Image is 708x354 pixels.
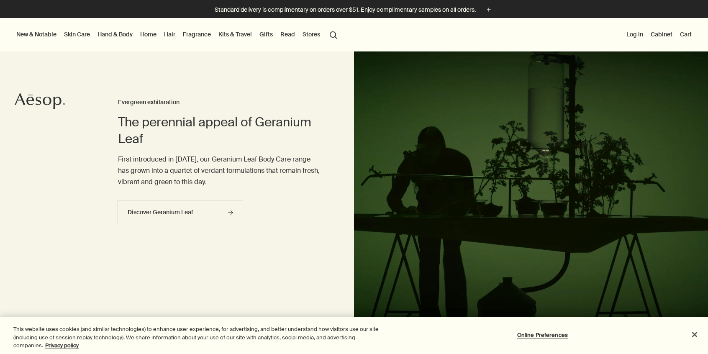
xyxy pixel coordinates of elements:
p: Standard delivery is complimentary on orders over $51. Enjoy complimentary samples on all orders. [215,5,476,14]
nav: primary [15,18,341,51]
a: More information about your privacy, opens in a new tab [45,342,79,349]
a: Aesop [15,93,65,112]
a: Discover Geranium Leaf [118,200,243,225]
nav: supplementary [625,18,693,51]
a: Cabinet [649,29,674,40]
button: Cart [678,29,693,40]
svg: Aesop [15,93,65,110]
button: New & Notable [15,29,58,40]
h3: Evergreen exhilaration [118,97,321,108]
h2: The perennial appeal of Geranium Leaf [118,114,321,147]
a: Kits & Travel [217,29,254,40]
a: Fragrance [181,29,213,40]
button: Close [685,325,704,344]
div: This website uses cookies (and similar technologies) to enhance user experience, for advertising,... [13,325,390,350]
a: Hand & Body [96,29,134,40]
button: Log in [625,29,645,40]
a: Read [279,29,297,40]
button: Online Preferences, Opens the preference center dialog [516,326,569,343]
button: Open search [326,26,341,42]
p: First introduced in [DATE], our Geranium Leaf Body Care range has grown into a quartet of verdant... [118,154,321,188]
a: Gifts [258,29,274,40]
button: Stores [301,29,322,40]
a: Home [139,29,158,40]
a: Hair [162,29,177,40]
a: Skin Care [62,29,92,40]
button: Standard delivery is complimentary on orders over $51. Enjoy complimentary samples on all orders. [215,5,493,15]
